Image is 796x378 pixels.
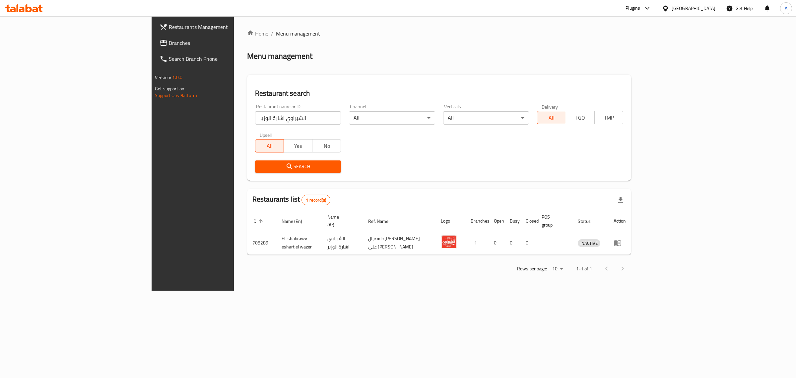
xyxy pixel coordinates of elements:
[276,30,320,38] span: Menu management
[155,73,171,82] span: Version:
[608,211,631,231] th: Action
[578,217,599,225] span: Status
[154,35,285,51] a: Branches
[282,217,311,225] span: Name (En)
[327,213,355,229] span: Name (Ar)
[169,39,279,47] span: Branches
[302,197,330,203] span: 1 record(s)
[247,30,631,38] nav: breadcrumb
[465,211,489,231] th: Branches
[260,162,336,171] span: Search
[349,111,435,125] div: All
[255,88,623,98] h2: Restaurant search
[441,233,457,250] img: EL shabrawy eshart el wazer
[520,231,536,255] td: 0
[594,111,623,124] button: TMP
[247,211,631,255] table: enhanced table
[626,4,640,12] div: Plugins
[597,113,621,123] span: TMP
[252,217,265,225] span: ID
[566,111,595,124] button: TGO
[252,194,330,205] h2: Restaurants list
[465,231,489,255] td: 1
[255,139,284,152] button: All
[672,5,715,12] div: [GEOGRAPHIC_DATA]
[443,111,529,125] div: All
[368,217,397,225] span: Ref. Name
[489,211,504,231] th: Open
[258,141,281,151] span: All
[260,133,272,137] label: Upsell
[537,111,566,124] button: All
[569,113,592,123] span: TGO
[363,231,436,255] td: حاسم ال[PERSON_NAME] على [PERSON_NAME]
[169,55,279,63] span: Search Branch Phone
[785,5,787,12] span: A
[489,231,504,255] td: 0
[155,91,197,100] a: Support.OpsPlatform
[504,231,520,255] td: 0
[517,265,547,273] p: Rows per page:
[322,231,363,255] td: الشبراوي اشارة الوزير
[154,19,285,35] a: Restaurants Management
[276,231,322,255] td: EL shabrawy eshart el wazer
[284,139,312,152] button: Yes
[576,265,592,273] p: 1-1 of 1
[312,139,341,152] button: No
[540,113,563,123] span: All
[154,51,285,67] a: Search Branch Phone
[614,239,626,247] div: Menu
[520,211,536,231] th: Closed
[255,111,341,125] input: Search for restaurant name or ID..
[613,192,629,208] div: Export file
[542,213,564,229] span: POS group
[172,73,182,82] span: 1.0.0
[578,239,600,247] span: INACTIVE
[247,51,312,61] h2: Menu management
[435,211,465,231] th: Logo
[169,23,279,31] span: Restaurants Management
[550,264,565,274] div: Rows per page:
[155,84,185,93] span: Get support on:
[255,160,341,173] button: Search
[315,141,338,151] span: No
[287,141,310,151] span: Yes
[542,104,558,109] label: Delivery
[504,211,520,231] th: Busy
